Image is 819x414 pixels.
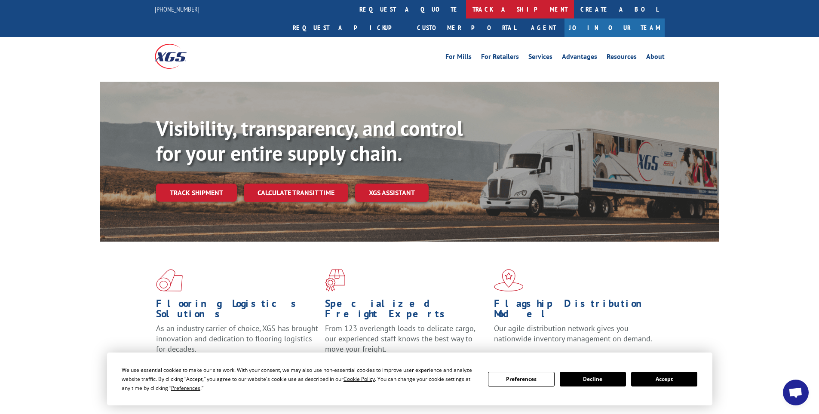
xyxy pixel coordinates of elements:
a: Open chat [783,380,809,405]
span: Cookie Policy [344,375,375,383]
a: Resources [607,53,637,63]
a: For Retailers [481,53,519,63]
p: From 123 overlength loads to delicate cargo, our experienced staff knows the best way to move you... [325,323,488,362]
a: Track shipment [156,184,237,202]
a: About [646,53,665,63]
div: Cookie Consent Prompt [107,353,712,405]
h1: Flooring Logistics Solutions [156,298,319,323]
a: Join Our Team [564,18,665,37]
button: Accept [631,372,697,386]
span: Preferences [171,384,200,392]
b: Visibility, transparency, and control for your entire supply chain. [156,115,463,166]
span: As an industry carrier of choice, XGS has brought innovation and dedication to flooring logistics... [156,323,318,354]
button: Decline [560,372,626,386]
a: For Mills [445,53,472,63]
h1: Flagship Distribution Model [494,298,656,323]
a: [PHONE_NUMBER] [155,5,199,13]
a: Customer Portal [411,18,522,37]
button: Preferences [488,372,554,386]
span: Our agile distribution network gives you nationwide inventory management on demand. [494,323,652,343]
div: We use essential cookies to make our site work. With your consent, we may also use non-essential ... [122,365,478,393]
a: Learn More > [494,352,601,362]
a: Agent [522,18,564,37]
a: Advantages [562,53,597,63]
img: xgs-icon-flagship-distribution-model-red [494,269,524,291]
a: XGS ASSISTANT [355,184,429,202]
h1: Specialized Freight Experts [325,298,488,323]
a: Services [528,53,552,63]
a: Calculate transit time [244,184,348,202]
img: xgs-icon-total-supply-chain-intelligence-red [156,269,183,291]
img: xgs-icon-focused-on-flooring-red [325,269,345,291]
a: Request a pickup [286,18,411,37]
